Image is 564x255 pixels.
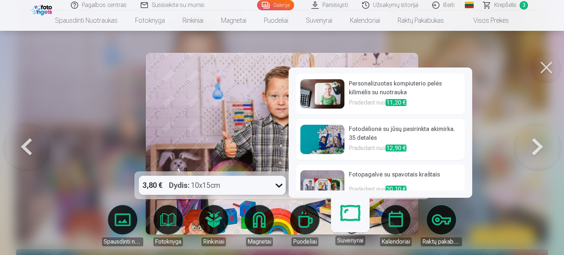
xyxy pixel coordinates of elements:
[292,237,318,246] div: Puodeliai
[328,200,373,245] a: Suvenyrai
[380,237,412,246] div: Kalendoriai
[375,205,416,246] a: Kalendoriai
[296,164,465,205] a: Fotopagalvė su spavotais kraštaisPradedant nuo20,10 €
[102,205,143,246] a: Spausdinti nuotraukas
[202,237,226,246] div: Rinkiniai
[386,145,406,152] span: 12,90 €
[349,79,460,98] h6: Personalizuotas kompiuterio pelės kilimėlis su nuotrauka
[126,10,174,31] a: Fotoknyga
[349,98,460,109] p: Pradedant nuo
[284,205,325,246] a: Puodeliai
[296,73,465,114] a: Personalizuotas kompiuterio pelės kilimėlis su nuotraukaPradedant nuo11,20 €
[246,237,273,246] div: Magnetai
[169,176,220,195] div: 10x15cm
[174,10,212,31] a: Rinkiniai
[341,10,389,31] a: Kalendoriai
[349,144,460,154] p: Pradedant nuo
[139,176,166,195] div: 3,80 €
[335,236,365,245] div: Suvenyrai
[520,1,528,10] span: 3
[148,205,189,246] a: Fotoknyga
[421,205,462,246] a: Raktų pakabukas
[239,205,280,246] a: Magnetai
[212,10,255,31] a: Magnetai
[453,10,518,31] a: Visos prekės
[389,10,453,31] a: Raktų pakabukas
[153,237,183,246] div: Fotoknyga
[32,3,54,15] img: /fa2
[349,185,460,200] p: Pradedant nuo
[169,180,189,190] strong: Dydis :
[255,10,297,31] a: Puodeliai
[386,99,406,106] span: 11,20 €
[193,205,234,246] a: Rinkiniai
[296,119,465,160] a: Fotodėlionė su jūsų pasirinkta akimirka. 35 detalėsPradedant nuo12,90 €
[297,10,341,31] a: Suvenyrai
[421,237,462,246] div: Raktų pakabukas
[349,170,460,185] h6: Fotopagalvė su spavotais kraštais
[494,1,517,10] span: Krepšelis
[46,10,126,31] a: Spausdinti nuotraukas
[349,125,460,144] h6: Fotodėlionė su jūsų pasirinkta akimirka. 35 detalės
[102,237,143,246] div: Spausdinti nuotraukas
[386,186,406,193] span: 20,10 €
